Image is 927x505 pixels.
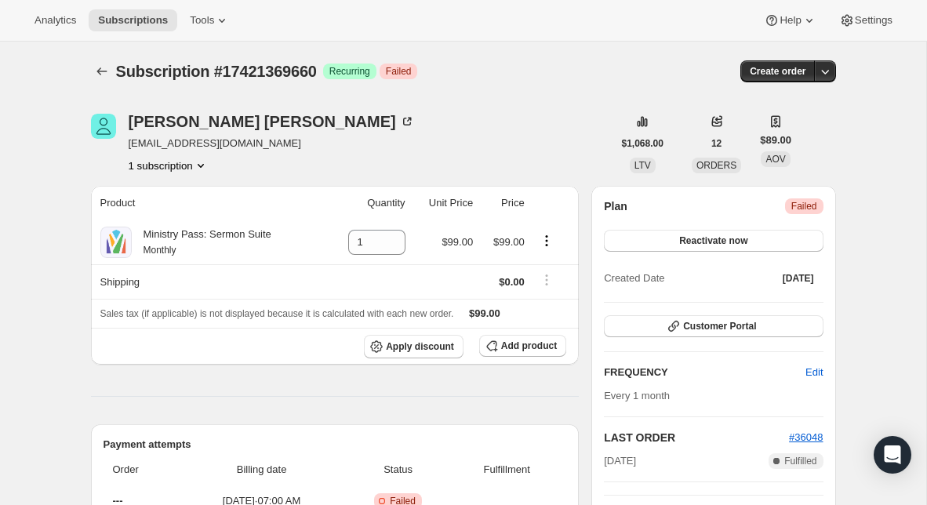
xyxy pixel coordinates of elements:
span: Failed [791,200,817,213]
div: [PERSON_NAME] [PERSON_NAME] [129,114,415,129]
button: #36048 [789,430,823,445]
span: Fulfilled [784,455,816,467]
button: Subscriptions [89,9,177,31]
button: [DATE] [773,267,823,289]
button: Create order [740,60,815,82]
span: $99.00 [442,236,473,248]
span: Every 1 month [604,390,670,401]
span: [DATE] [783,272,814,285]
span: Created Date [604,271,664,286]
button: Reactivate now [604,230,823,252]
span: $99.00 [469,307,500,319]
div: Open Intercom Messenger [874,436,911,474]
span: Tools [190,14,214,27]
a: #36048 [789,431,823,443]
span: $89.00 [760,133,791,148]
span: Subscription #17421369660 [116,63,317,80]
button: Help [754,9,826,31]
span: $1,068.00 [622,137,663,150]
h2: LAST ORDER [604,430,789,445]
button: Subscriptions [91,60,113,82]
span: LTV [634,160,651,171]
span: Apply discount [386,340,454,353]
span: Edit [805,365,823,380]
button: $1,068.00 [613,133,673,154]
button: Tools [180,9,239,31]
button: Analytics [25,9,85,31]
h2: Plan [604,198,627,214]
span: Reactivate now [679,234,747,247]
span: $99.00 [493,236,525,248]
button: Product actions [534,232,559,249]
img: product img [100,227,132,258]
th: Order [104,452,180,487]
span: Failed [386,65,412,78]
span: Settings [855,14,892,27]
span: [DATE] [604,453,636,469]
span: Analytics [35,14,76,27]
h2: FREQUENCY [604,365,805,380]
span: 12 [711,137,722,150]
span: Fulfillment [456,462,557,478]
th: Shipping [91,264,325,299]
button: Add product [479,335,566,357]
th: Unit Price [410,186,478,220]
span: Status [349,462,447,478]
small: Monthly [144,245,176,256]
button: Shipping actions [534,271,559,289]
div: Ministry Pass: Sermon Suite [132,227,271,258]
span: Mike Houser [91,114,116,139]
span: Subscriptions [98,14,168,27]
span: [EMAIL_ADDRESS][DOMAIN_NAME] [129,136,415,151]
button: 12 [702,133,731,154]
button: Apply discount [364,335,463,358]
span: $0.00 [499,276,525,288]
span: Create order [750,65,805,78]
th: Price [478,186,529,220]
th: Quantity [325,186,410,220]
span: Billing date [184,462,340,478]
span: Help [780,14,801,27]
span: Recurring [329,65,370,78]
h2: Payment attempts [104,437,567,452]
button: Edit [796,360,832,385]
span: ORDERS [696,160,736,171]
th: Product [91,186,325,220]
span: AOV [765,154,785,165]
span: Customer Portal [683,320,756,332]
span: Sales tax (if applicable) is not displayed because it is calculated with each new order. [100,308,454,319]
button: Settings [830,9,902,31]
span: Add product [501,340,557,352]
button: Product actions [129,158,209,173]
button: Customer Portal [604,315,823,337]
